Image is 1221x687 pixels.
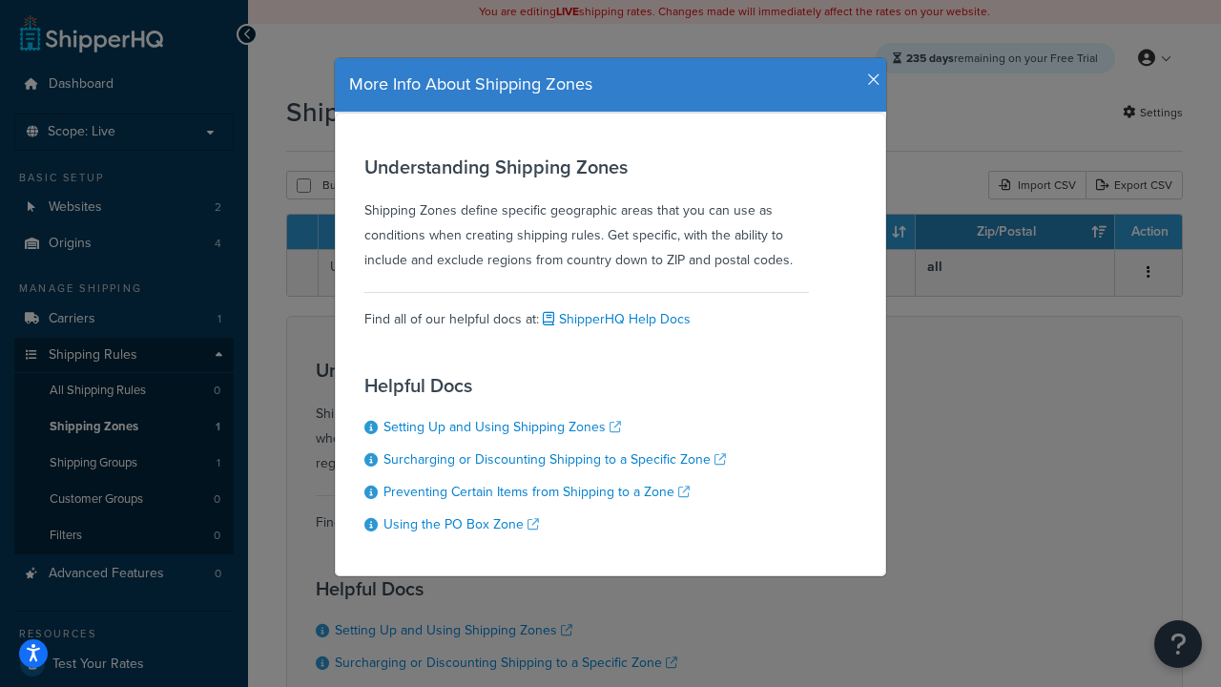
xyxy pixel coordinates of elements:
[539,309,691,329] a: ShipperHQ Help Docs
[383,514,539,534] a: Using the PO Box Zone
[364,156,809,177] h3: Understanding Shipping Zones
[364,292,809,332] div: Find all of our helpful docs at:
[383,449,726,469] a: Surcharging or Discounting Shipping to a Specific Zone
[349,73,872,97] h4: More Info About Shipping Zones
[383,482,690,502] a: Preventing Certain Items from Shipping to a Zone
[364,156,809,273] div: Shipping Zones define specific geographic areas that you can use as conditions when creating ship...
[364,375,726,396] h3: Helpful Docs
[383,417,621,437] a: Setting Up and Using Shipping Zones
